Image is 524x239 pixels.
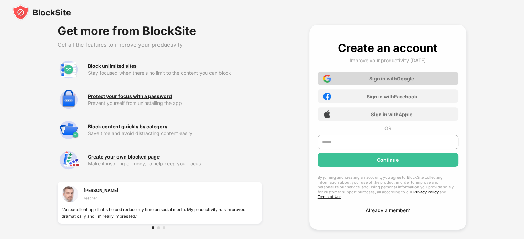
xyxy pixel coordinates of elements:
div: Improve your productivity [DATE] [350,57,426,63]
div: Already a member? [366,207,410,213]
div: Get all the features to improve your productivity [58,41,262,48]
div: Block unlimited sites [88,63,137,69]
img: premium-password-protection.svg [58,89,80,111]
div: Protect your focus with a password [88,94,172,99]
img: apple-icon.png [323,110,331,118]
div: Block content quickly by category [88,124,167,129]
img: testimonial-1.jpg [62,186,78,202]
div: Prevent yourself from uninstalling the app [88,100,262,106]
div: Continue [377,157,399,163]
img: facebook-icon.png [323,93,331,100]
div: By joining and creating an account, you agree to BlockSite collecting information about your use ... [318,175,458,199]
div: Create an account [338,41,438,55]
div: Sign in with Facebook [367,94,417,99]
div: Make it inspiring or funny, to help keep your focus. [88,161,262,166]
div: Get more from BlockSite [58,25,262,37]
img: premium-unlimited-blocklist.svg [58,58,80,80]
div: [PERSON_NAME] [84,187,119,194]
img: blocksite-icon-black.svg [12,4,71,21]
div: Teacher [84,195,119,201]
div: Sign in with Apple [371,111,412,117]
div: Sign in with Google [369,76,414,82]
div: Stay focused when there’s no limit to the content you can block [88,70,262,76]
div: Save time and avoid distracting content easily [88,131,262,136]
img: google-icon.png [323,75,331,83]
div: "An excellent app that`s helped reduce my time on social media. My productivity has improved dram... [62,206,258,219]
a: Terms of Use [318,194,341,199]
a: Privacy Policy [413,189,439,194]
div: OR [384,125,391,131]
img: premium-category.svg [58,119,80,141]
div: Create your own blocked page [88,154,160,160]
img: premium-customize-block-page.svg [58,149,80,171]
